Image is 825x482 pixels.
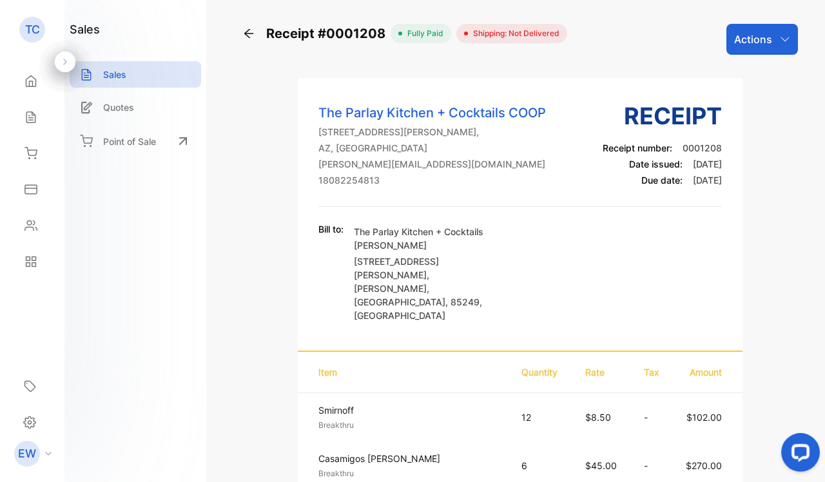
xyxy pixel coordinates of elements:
[644,365,661,379] p: Tax
[734,32,772,47] p: Actions
[318,125,546,139] p: [STREET_ADDRESS][PERSON_NAME],
[318,103,546,122] p: The Parlay Kitchen + Cocktails COOP
[726,24,798,55] button: Actions
[25,21,40,38] p: TC
[318,141,546,155] p: AZ, [GEOGRAPHIC_DATA]
[644,410,661,424] p: -
[585,365,618,379] p: Rate
[318,222,344,236] p: Bill to:
[318,419,498,431] p: Breakthru
[603,142,672,153] span: Receipt number:
[318,468,498,479] p: Breakthru
[603,99,722,133] h3: Receipt
[103,101,134,114] p: Quotes
[521,365,559,379] p: Quantity
[318,173,546,187] p: 18082254813
[629,159,683,169] span: Date issued:
[644,459,661,472] p: -
[266,24,391,43] span: Receipt #0001208
[70,127,201,155] a: Point of Sale
[686,365,722,379] p: Amount
[521,410,559,424] p: 12
[693,175,722,186] span: [DATE]
[693,159,722,169] span: [DATE]
[70,94,201,120] a: Quotes
[318,452,498,465] p: Casamigos [PERSON_NAME]
[318,157,546,171] p: [PERSON_NAME][EMAIL_ADDRESS][DOMAIN_NAME]
[521,459,559,472] p: 6
[354,256,439,280] span: [STREET_ADDRESS][PERSON_NAME]
[445,296,480,307] span: , 85249
[103,68,126,81] p: Sales
[103,135,156,148] p: Point of Sale
[686,412,722,423] span: $102.00
[70,21,100,38] h1: sales
[318,365,496,379] p: Item
[585,460,617,471] span: $45.00
[585,412,611,423] span: $8.50
[771,428,825,482] iframe: LiveChat chat widget
[18,445,36,462] p: EW
[402,28,443,39] span: fully paid
[641,175,683,186] span: Due date:
[683,142,722,153] span: 0001208
[354,225,502,252] p: The Parlay Kitchen + Cocktails [PERSON_NAME]
[70,61,201,88] a: Sales
[686,460,722,471] span: $270.00
[318,403,498,417] p: Smirnoff
[468,28,559,39] span: Shipping: Not Delivered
